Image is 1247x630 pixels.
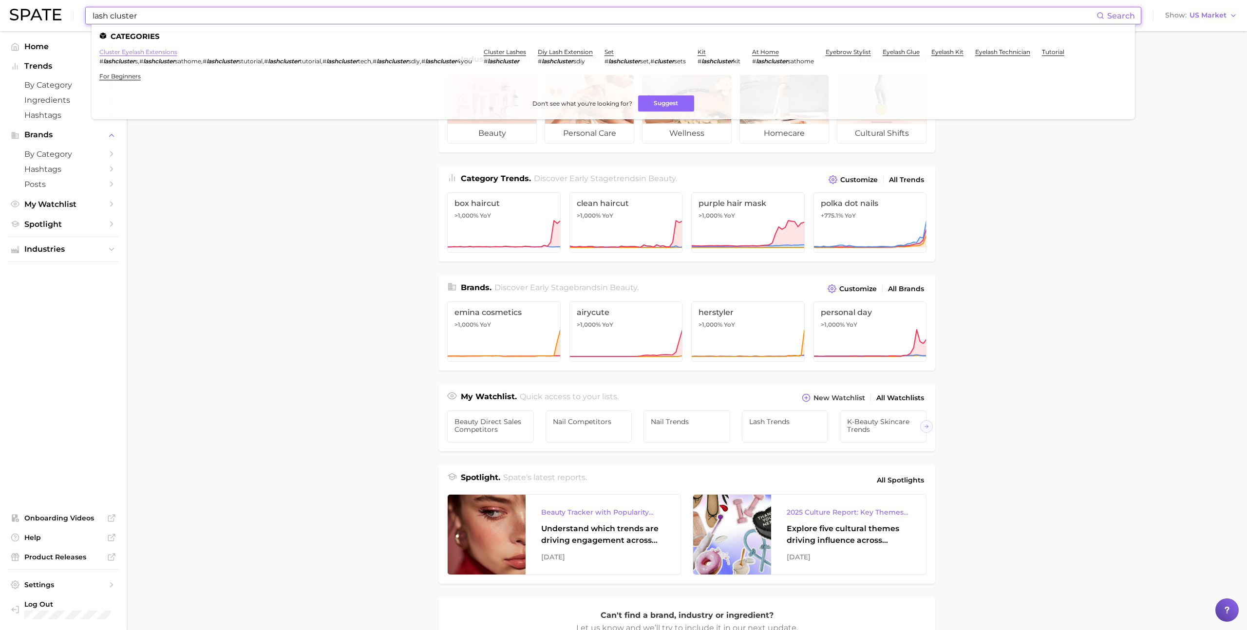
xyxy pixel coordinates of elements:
span: s [135,57,138,65]
span: # [752,57,756,65]
span: # [538,57,542,65]
span: New Watchlist [813,394,865,402]
span: cultural shifts [837,124,926,143]
button: Trends [8,59,119,74]
span: Brands [24,130,102,139]
span: tutorial [300,57,321,65]
a: clean haircut>1,000% YoY [569,192,683,253]
span: >1,000% [821,321,845,328]
span: # [139,57,143,65]
a: My Watchlist [8,197,119,212]
span: beauty [448,124,536,143]
span: YoY [602,212,613,220]
a: Home [8,39,119,54]
span: Nail Trends [651,418,723,426]
span: # [650,57,654,65]
em: lashcluster [701,57,733,65]
span: personal care [545,124,634,143]
span: airycute [577,308,676,317]
a: airycute>1,000% YoY [569,301,683,362]
a: cluster eyelash extensions [99,48,177,56]
a: diy lash extension [538,48,593,56]
em: lashcluster [326,57,358,65]
em: lashcluster [756,57,788,65]
span: sathome [175,57,201,65]
span: # [99,57,103,65]
span: Category Trends . [461,174,531,183]
span: Discover Early Stage brands in . [494,283,639,292]
span: Customize [840,176,878,184]
span: Brands . [461,283,491,292]
span: sets [674,57,686,65]
span: >1,000% [577,321,601,328]
span: Don't see what you're looking for? [532,100,632,107]
span: stutorial [238,57,263,65]
div: , , , , , , [99,57,472,65]
div: Explore five cultural themes driving influence across beauty, food, and pop culture. [787,523,910,546]
span: box haircut [454,199,553,208]
span: sathome [788,57,814,65]
a: Hashtags [8,108,119,123]
em: lashcluster [425,57,457,65]
a: All Brands [886,282,926,296]
span: Nail Competitors [553,418,625,426]
a: polka dot nails+775.1% YoY [813,192,927,253]
span: clean haircut [577,199,676,208]
span: Customize [839,285,877,293]
a: Nail Competitors [546,410,632,443]
span: herstyler [699,308,797,317]
span: Spotlight [24,220,102,229]
span: +775.1% [821,212,843,219]
span: Trends [24,62,102,71]
a: kit [698,48,706,56]
a: All Watchlists [874,391,926,405]
span: YoY [724,212,735,220]
span: >1,000% [454,321,478,328]
span: beauty [610,283,637,292]
h1: Spotlight. [461,472,500,488]
p: Can't find a brand, industry or ingredient? [575,609,799,622]
span: sdiy [408,57,420,65]
a: K-beauty Skincare Trends [840,410,926,443]
span: tech [358,57,371,65]
div: , [605,57,686,65]
span: Posts [24,180,102,189]
em: lashcluster [207,57,238,65]
span: K-beauty Skincare Trends [847,418,919,433]
a: Spotlight [8,217,119,232]
button: Suggest [638,95,694,111]
div: [DATE] [787,551,910,563]
a: personal day>1,000% YoY [813,301,927,362]
span: Hashtags [24,165,102,174]
img: SPATE [10,9,61,20]
span: # [264,57,268,65]
div: Understand which trends are driving engagement across platforms in the skin, hair, makeup, and fr... [541,523,665,546]
span: My Watchlist [24,200,102,209]
a: Beauty Direct Sales Competitors [447,410,534,443]
div: [DATE] [541,551,665,563]
span: All Brands [888,285,924,293]
span: Help [24,533,102,542]
span: polka dot nails [821,199,920,208]
span: personal day [821,308,920,317]
em: lashcluster [488,57,519,65]
a: All Spotlights [874,472,926,488]
a: at home [752,48,779,56]
a: purple hair mask>1,000% YoY [691,192,805,253]
span: # [698,57,701,65]
span: purple hair mask [699,199,797,208]
a: by Category [8,147,119,162]
a: Hashtags [8,162,119,177]
li: Categories [99,32,1127,40]
input: Search here for a brand, industry, or ingredient [92,7,1096,24]
span: US Market [1190,13,1227,18]
button: ShowUS Market [1163,9,1240,22]
a: eyelash technician [975,48,1030,56]
span: >1,000% [699,321,722,328]
em: lashcluster [608,57,640,65]
span: >1,000% [699,212,722,219]
span: >1,000% [577,212,601,219]
span: Hashtags [24,111,102,120]
span: 4you [457,57,472,65]
span: kit [733,57,740,65]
